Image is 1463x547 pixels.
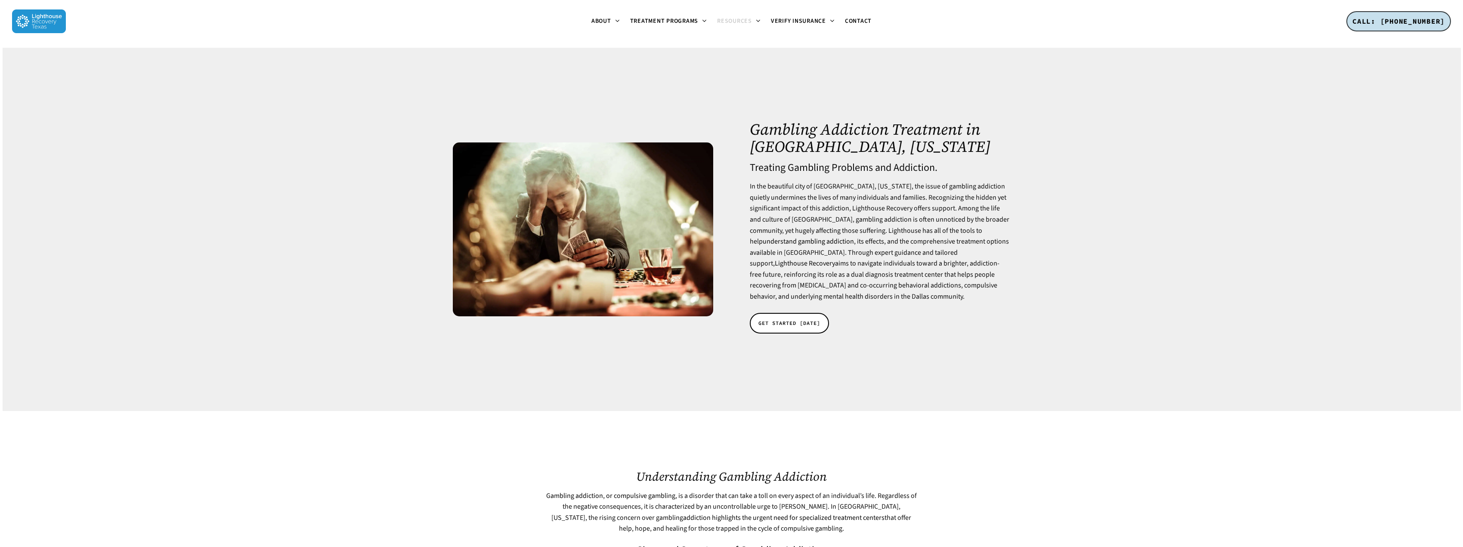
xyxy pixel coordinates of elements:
[591,17,611,25] span: About
[750,121,1010,155] h1: Gambling Addiction Treatment in [GEOGRAPHIC_DATA], [US_STATE]
[750,313,829,334] a: GET STARTED [DATE]
[551,491,917,534] span: , is a disorder that can take a toll on every aspect of an individual’s life. Regardless of the n...
[840,18,877,25] a: Contact
[630,17,699,25] span: Treatment Programs
[758,319,820,328] span: GET STARTED [DATE]
[717,17,752,25] span: Resources
[845,17,872,25] span: Contact
[712,18,766,25] a: Resources
[766,18,840,25] a: Verify Insurance
[683,513,885,522] a: addiction highlights the urgent need for specialized treatment centers
[544,470,919,483] h2: Understanding Gambling Addiction
[750,162,1010,173] h4: Treating Gambling Problems and Addiction.
[750,237,1009,301] span: , its effects, and the comprehensive treatment options available in [GEOGRAPHIC_DATA]. Through ex...
[763,237,854,246] a: understand gambling addiction
[586,18,625,25] a: About
[775,259,835,268] a: Lighthouse Recovery
[12,9,66,33] img: Lighthouse Recovery Texas
[453,142,713,316] img: Gambling Addiction Treatment
[546,491,675,501] a: Gambling addiction, or compulsive gambling
[750,182,1009,246] span: In the beautiful city of [GEOGRAPHIC_DATA], [US_STATE], the issue of gambling addiction quietly u...
[625,18,712,25] a: Treatment Programs
[771,17,826,25] span: Verify Insurance
[1346,11,1451,32] a: CALL: [PHONE_NUMBER]
[1352,17,1445,25] span: CALL: [PHONE_NUMBER]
